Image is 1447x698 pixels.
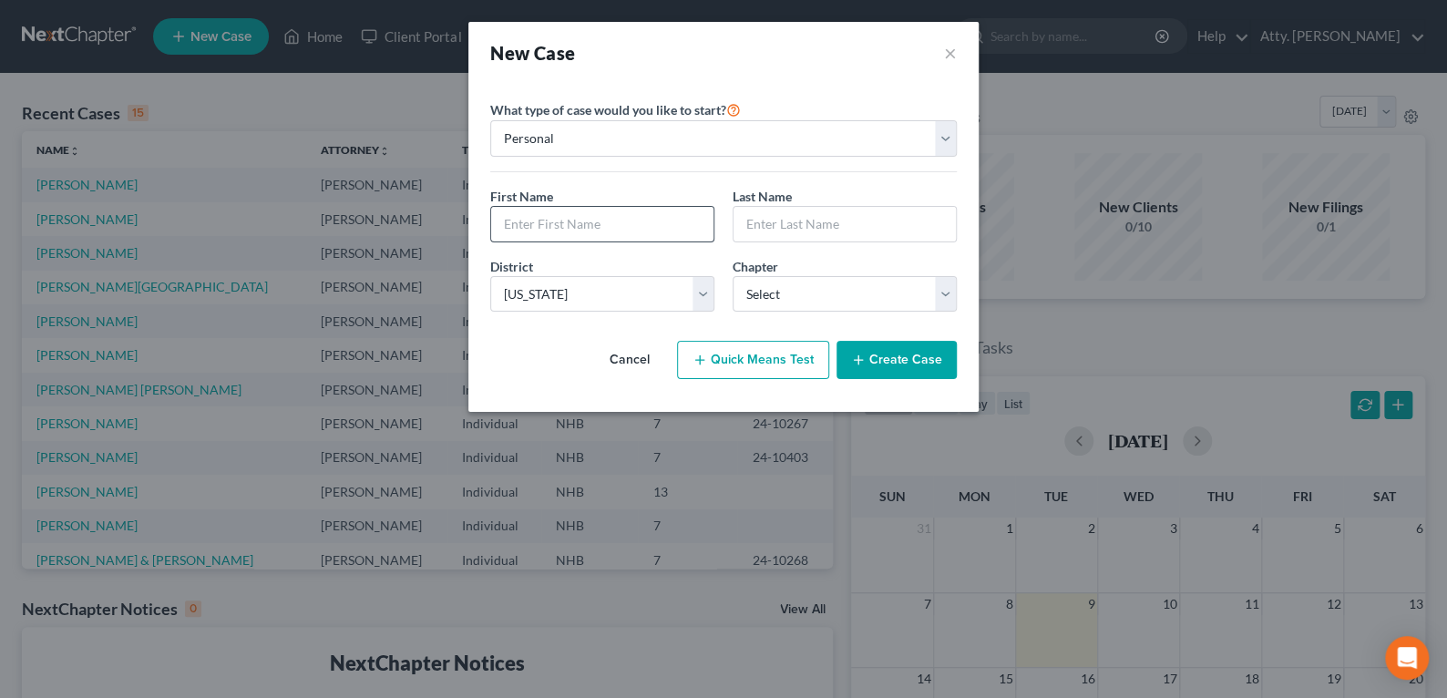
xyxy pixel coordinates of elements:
[836,341,957,379] button: Create Case
[490,259,533,274] span: District
[491,207,713,241] input: Enter First Name
[490,189,553,204] span: First Name
[490,42,575,64] strong: New Case
[1385,636,1429,680] div: Open Intercom Messenger
[490,98,741,120] label: What type of case would you like to start?
[733,259,778,274] span: Chapter
[733,189,792,204] span: Last Name
[677,341,829,379] button: Quick Means Test
[590,342,670,378] button: Cancel
[734,207,956,241] input: Enter Last Name
[944,40,957,66] button: ×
